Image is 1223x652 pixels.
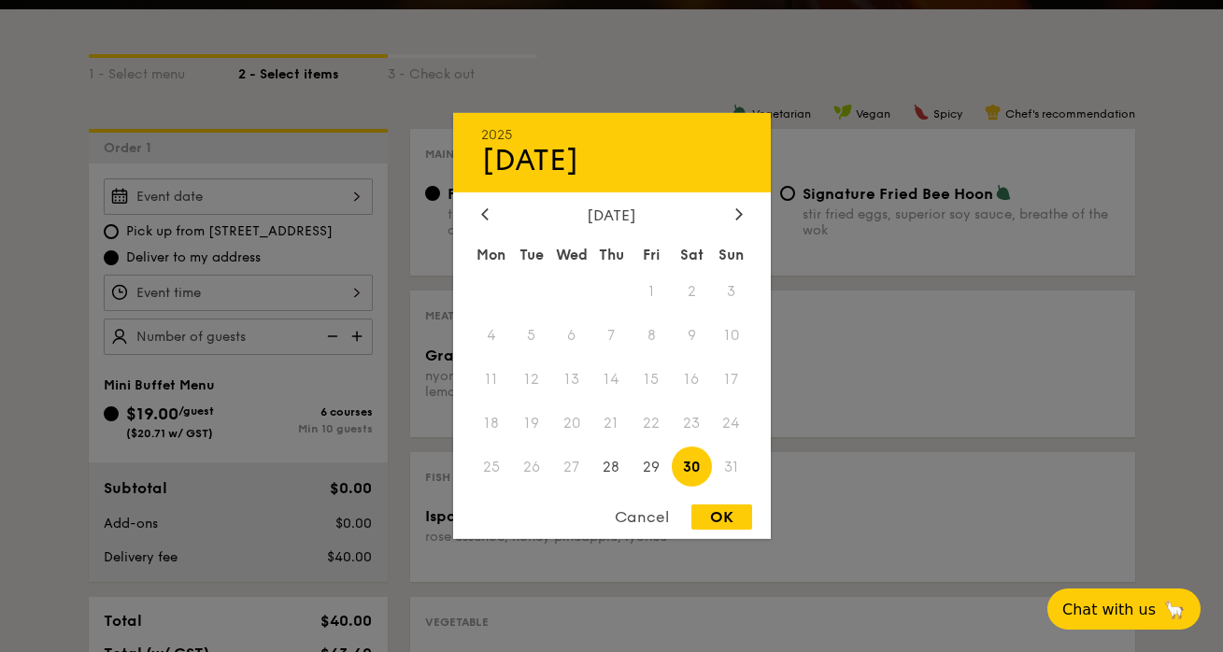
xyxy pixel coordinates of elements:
span: 9 [672,316,712,356]
span: 14 [591,360,632,400]
span: 1 [632,272,672,312]
span: 10 [712,316,752,356]
div: Fri [632,238,672,272]
span: Chat with us [1062,601,1156,618]
span: 5 [511,316,551,356]
span: 28 [591,446,632,487]
div: Mon [472,238,512,272]
span: 17 [712,360,752,400]
span: 21 [591,403,632,443]
div: Wed [551,238,591,272]
span: 16 [672,360,712,400]
span: 4 [472,316,512,356]
span: 15 [632,360,672,400]
span: 31 [712,446,752,487]
span: 🦙 [1163,599,1186,620]
span: 24 [712,403,752,443]
span: 18 [472,403,512,443]
div: 2025 [481,127,743,143]
span: 19 [511,403,551,443]
span: 23 [672,403,712,443]
div: Sat [672,238,712,272]
span: 20 [551,403,591,443]
div: [DATE] [481,143,743,178]
span: 13 [551,360,591,400]
button: Chat with us🦙 [1047,588,1201,630]
div: [DATE] [481,206,743,224]
div: Cancel [596,504,688,530]
span: 29 [632,446,672,487]
div: Tue [511,238,551,272]
div: OK [691,504,752,530]
span: 25 [472,446,512,487]
span: 6 [551,316,591,356]
span: 30 [672,446,712,487]
span: 11 [472,360,512,400]
span: 26 [511,446,551,487]
div: Thu [591,238,632,272]
div: Sun [712,238,752,272]
span: 22 [632,403,672,443]
span: 12 [511,360,551,400]
span: 2 [672,272,712,312]
span: 27 [551,446,591,487]
span: 3 [712,272,752,312]
span: 7 [591,316,632,356]
span: 8 [632,316,672,356]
